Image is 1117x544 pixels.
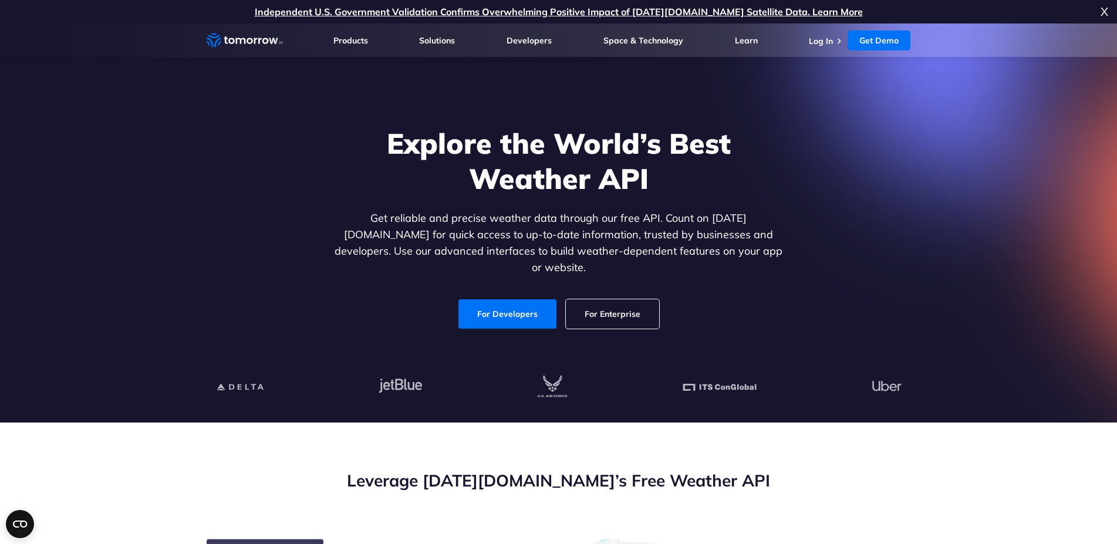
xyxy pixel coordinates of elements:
a: Solutions [419,35,455,46]
a: Learn [735,35,758,46]
h2: Leverage [DATE][DOMAIN_NAME]’s Free Weather API [207,469,911,492]
a: Developers [507,35,552,46]
a: Home link [207,32,283,49]
a: Get Demo [848,31,910,50]
a: Space & Technology [603,35,683,46]
p: Get reliable and precise weather data through our free API. Count on [DATE][DOMAIN_NAME] for quic... [332,210,785,276]
h1: Explore the World’s Best Weather API [332,126,785,196]
a: For Enterprise [566,299,659,329]
button: Open CMP widget [6,510,34,538]
a: Independent U.S. Government Validation Confirms Overwhelming Positive Impact of [DATE][DOMAIN_NAM... [255,6,863,18]
a: Products [333,35,368,46]
a: For Developers [458,299,556,329]
a: Log In [809,36,833,46]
